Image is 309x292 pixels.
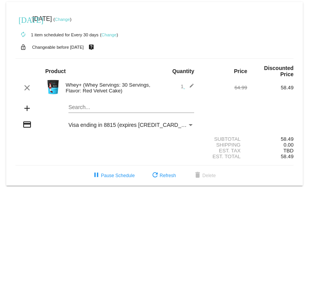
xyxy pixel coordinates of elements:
[201,136,247,142] div: Subtotal
[201,148,247,154] div: Est. Tax
[172,68,194,74] strong: Quantity
[62,82,155,94] div: Whey+ (Whey Servings: 30 Servings, Flavor: Red Velvet Cake)
[283,148,294,154] span: TBD
[150,173,176,178] span: Refresh
[201,154,247,159] div: Est. Total
[101,32,116,37] a: Change
[22,83,32,92] mat-icon: clear
[45,68,66,74] strong: Product
[92,171,101,180] mat-icon: pause
[187,169,222,183] button: Delete
[283,142,294,148] span: 0.00
[201,142,247,148] div: Shipping
[19,30,28,39] mat-icon: autorenew
[53,17,72,22] small: ( )
[181,84,194,89] span: 1
[247,85,294,91] div: 58.49
[92,173,135,178] span: Pause Schedule
[22,104,32,113] mat-icon: add
[264,65,294,77] strong: Discounted Price
[55,17,70,22] a: Change
[15,32,99,37] small: 1 item scheduled for Every 30 days
[19,42,28,52] mat-icon: lock_open
[85,169,141,183] button: Pause Schedule
[32,45,84,50] small: Changeable before [DATE]
[68,104,194,111] input: Search...
[193,173,216,178] span: Delete
[144,169,182,183] button: Refresh
[100,32,118,37] small: ( )
[193,171,202,180] mat-icon: delete
[68,122,194,128] mat-select: Payment Method
[19,15,28,24] mat-icon: [DATE]
[22,120,32,129] mat-icon: credit_card
[247,136,294,142] div: 58.49
[281,154,294,159] span: 58.49
[45,79,61,95] img: Image-1-Whey-2lb-Red-Velvet-1000x1000-Roman-Berezecky.png
[150,171,160,180] mat-icon: refresh
[234,68,247,74] strong: Price
[87,42,96,52] mat-icon: live_help
[185,83,194,92] mat-icon: edit
[68,122,198,128] span: Visa ending in 8815 (expires [CREDIT_CARD_DATA])
[201,85,247,91] div: 64.99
